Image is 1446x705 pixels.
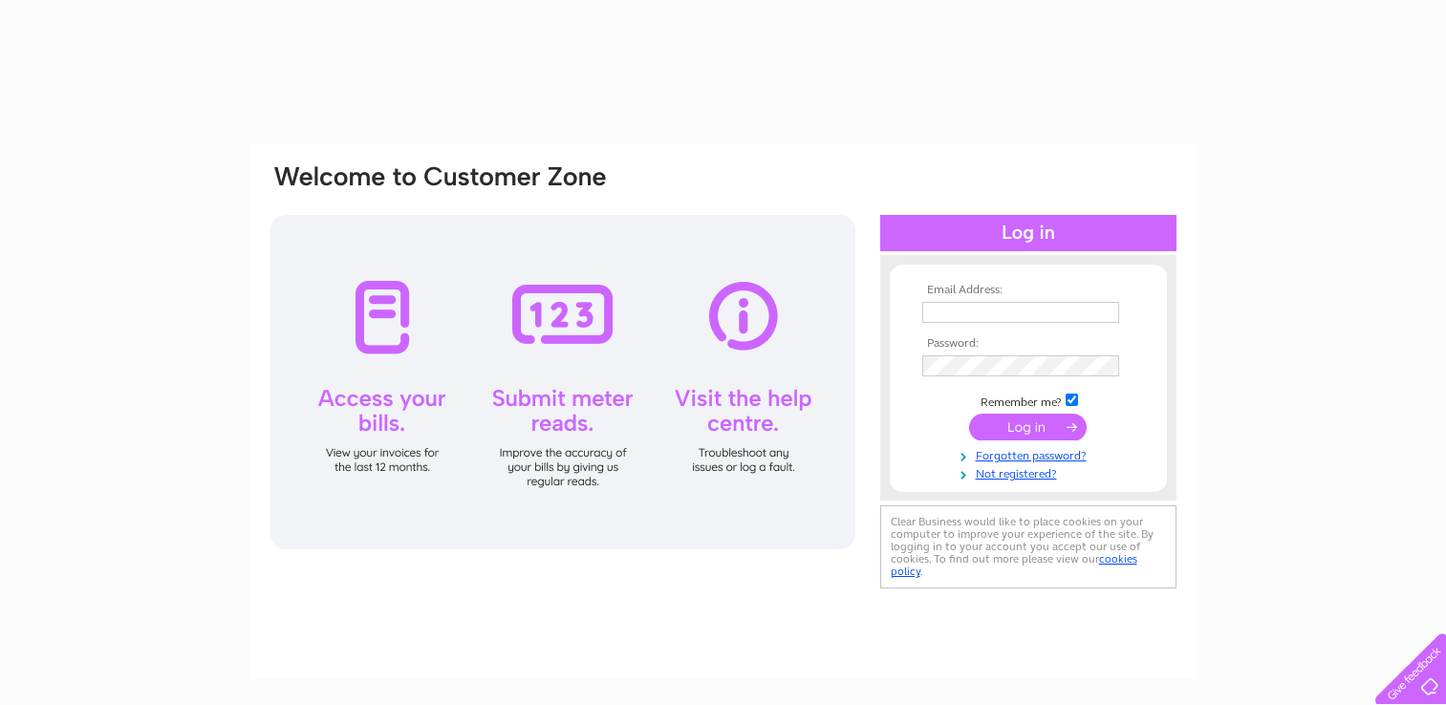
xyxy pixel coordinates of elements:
a: cookies policy [891,552,1137,578]
input: Submit [969,414,1087,440]
td: Remember me? [917,391,1139,410]
th: Email Address: [917,284,1139,297]
div: Clear Business would like to place cookies on your computer to improve your experience of the sit... [880,505,1176,588]
a: Not registered? [922,463,1139,481]
th: Password: [917,337,1139,351]
a: Forgotten password? [922,445,1139,463]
